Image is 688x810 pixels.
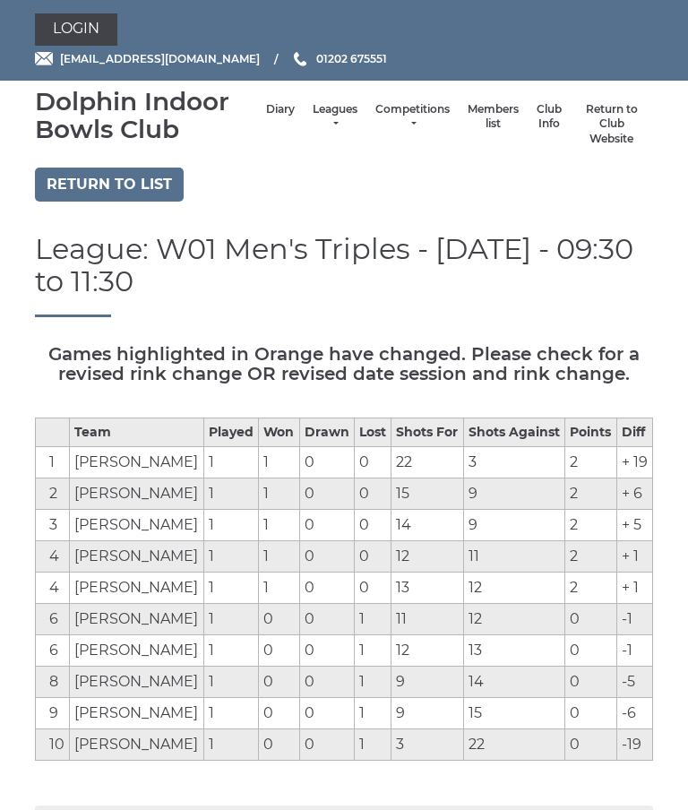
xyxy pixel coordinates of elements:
td: 2 [565,509,616,540]
td: + 1 [616,540,652,572]
td: 1 [204,666,259,697]
td: 0 [259,728,299,760]
td: 2 [36,478,70,509]
td: 1 [355,728,391,760]
td: 6 [36,603,70,634]
td: 12 [391,540,463,572]
a: Return to list [35,168,184,202]
td: 14 [391,509,463,540]
td: 15 [391,478,463,509]
td: 9 [391,666,463,697]
th: Drawn [299,418,354,446]
td: 0 [355,446,391,478]
td: 1 [259,540,299,572]
a: Competitions [375,102,450,132]
td: 1 [204,634,259,666]
td: 1 [204,697,259,728]
td: 1 [355,666,391,697]
td: [PERSON_NAME] [70,634,204,666]
td: 9 [463,509,565,540]
td: -5 [616,666,652,697]
td: 1 [204,478,259,509]
span: [EMAIL_ADDRESS][DOMAIN_NAME] [60,52,260,65]
span: 01202 675551 [316,52,387,65]
td: 0 [299,634,354,666]
td: 12 [463,603,565,634]
td: 0 [565,603,616,634]
td: 1 [204,572,259,603]
td: 4 [36,572,70,603]
td: 0 [355,478,391,509]
td: 0 [299,509,354,540]
td: 9 [391,697,463,728]
td: 0 [299,572,354,603]
td: 2 [565,478,616,509]
a: Leagues [313,102,357,132]
td: 1 [355,697,391,728]
td: [PERSON_NAME] [70,728,204,760]
td: [PERSON_NAME] [70,603,204,634]
td: [PERSON_NAME] [70,509,204,540]
h1: League: W01 Men's Triples - [DATE] - 09:30 to 11:30 [35,233,653,316]
td: 11 [463,540,565,572]
td: 1 [259,509,299,540]
td: 22 [391,446,463,478]
td: 14 [463,666,565,697]
td: + 1 [616,572,652,603]
td: [PERSON_NAME] [70,666,204,697]
td: -19 [616,728,652,760]
td: [PERSON_NAME] [70,697,204,728]
td: 11 [391,603,463,634]
td: 9 [36,697,70,728]
a: Login [35,13,117,46]
td: 0 [299,728,354,760]
td: 0 [259,666,299,697]
td: 0 [565,666,616,697]
td: + 6 [616,478,652,509]
td: 13 [463,634,565,666]
td: 0 [565,634,616,666]
th: Diff [616,418,652,446]
td: 12 [391,634,463,666]
td: 6 [36,634,70,666]
td: -6 [616,697,652,728]
td: 1 [259,478,299,509]
td: 0 [299,478,354,509]
td: 10 [36,728,70,760]
td: 15 [463,697,565,728]
div: Dolphin Indoor Bowls Club [35,88,257,143]
td: 0 [355,572,391,603]
td: 0 [565,697,616,728]
td: [PERSON_NAME] [70,540,204,572]
h5: Games highlighted in Orange have changed. Please check for a revised rink change OR revised date ... [35,344,653,383]
td: 12 [463,572,565,603]
td: 0 [355,540,391,572]
td: 0 [299,446,354,478]
td: 1 [355,634,391,666]
td: 1 [204,509,259,540]
td: 9 [463,478,565,509]
td: 1 [259,446,299,478]
td: 3 [463,446,565,478]
td: 0 [299,697,354,728]
td: 3 [391,728,463,760]
td: 4 [36,540,70,572]
td: 0 [259,634,299,666]
th: Points [565,418,616,446]
td: 0 [259,697,299,728]
td: [PERSON_NAME] [70,572,204,603]
img: Email [35,52,53,65]
th: Won [259,418,299,446]
td: 2 [565,572,616,603]
td: 0 [299,666,354,697]
th: Shots For [391,418,463,446]
td: 2 [565,446,616,478]
th: Played [204,418,259,446]
th: Shots Against [463,418,565,446]
td: 1 [36,446,70,478]
td: 22 [463,728,565,760]
a: Return to Club Website [580,102,644,147]
td: 0 [355,509,391,540]
td: [PERSON_NAME] [70,478,204,509]
td: -1 [616,634,652,666]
